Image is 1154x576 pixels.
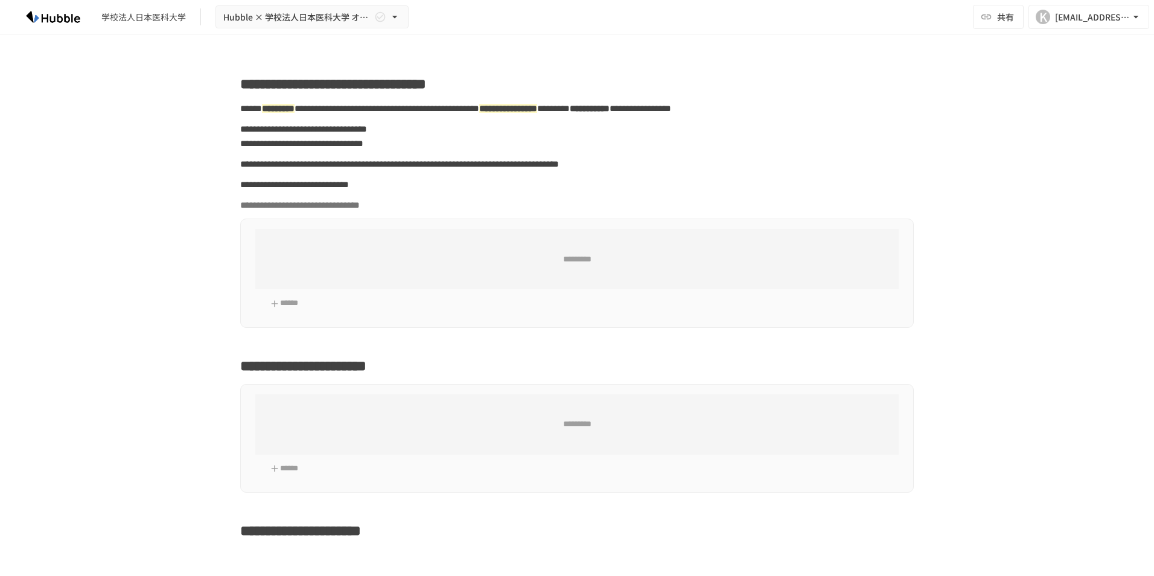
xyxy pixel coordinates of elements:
span: 共有 [997,10,1014,24]
div: 学校法人日本医科大学 [101,11,186,24]
div: K [1036,10,1050,24]
button: K[EMAIL_ADDRESS][PERSON_NAME][DOMAIN_NAME] [1028,5,1149,29]
img: HzDRNkGCf7KYO4GfwKnzITak6oVsp5RHeZBEM1dQFiQ [14,7,92,27]
button: Hubble × 学校法人日本医科大学 オンボーディングプロジェクト [215,5,409,29]
button: 共有 [973,5,1024,29]
span: Hubble × 学校法人日本医科大学 オンボーディングプロジェクト [223,10,372,25]
div: [EMAIL_ADDRESS][PERSON_NAME][DOMAIN_NAME] [1055,10,1130,25]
